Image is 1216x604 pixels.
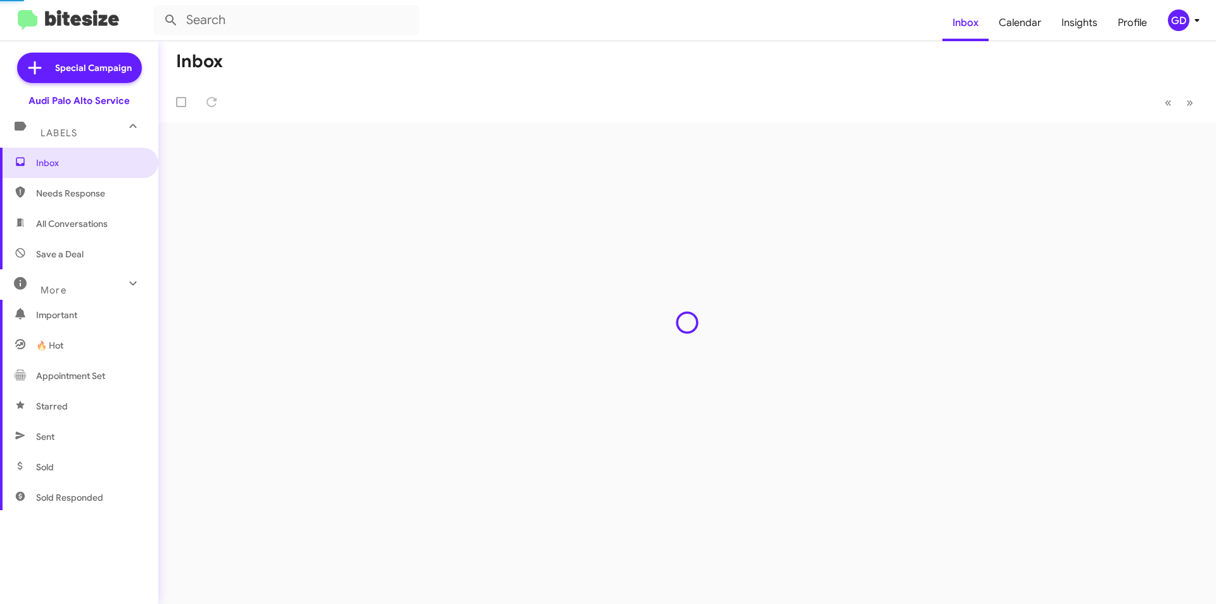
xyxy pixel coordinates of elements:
[36,187,144,200] span: Needs Response
[153,5,419,35] input: Search
[36,339,63,352] span: 🔥 Hot
[17,53,142,83] a: Special Campaign
[36,157,144,169] span: Inbox
[942,4,989,41] a: Inbox
[55,61,132,74] span: Special Campaign
[36,248,84,260] span: Save a Deal
[36,369,105,382] span: Appointment Set
[28,94,130,107] div: Audi Palo Alto Service
[36,430,54,443] span: Sent
[1157,10,1202,31] button: GD
[36,309,144,321] span: Important
[36,461,54,473] span: Sold
[176,51,223,72] h1: Inbox
[1158,89,1201,115] nav: Page navigation example
[989,4,1051,41] a: Calendar
[1168,10,1189,31] div: GD
[1179,89,1201,115] button: Next
[36,491,103,504] span: Sold Responded
[41,127,77,139] span: Labels
[41,285,66,296] span: More
[1051,4,1108,41] a: Insights
[1108,4,1157,41] a: Profile
[36,217,108,230] span: All Conversations
[1157,89,1179,115] button: Previous
[36,400,68,413] span: Starred
[1165,94,1172,110] span: «
[1186,94,1193,110] span: »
